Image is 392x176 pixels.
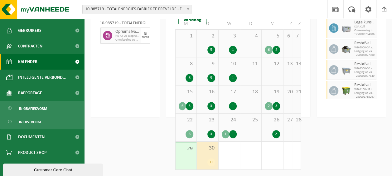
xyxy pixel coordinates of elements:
span: 9 [200,61,215,67]
iframe: chat widget [3,162,104,176]
span: WB-2500-GA restafval [354,67,375,71]
span: 22 [179,117,193,124]
div: 1 [229,130,237,138]
span: 10-985719 - TOTALENERGIES-FABRIEK TE ERTVELDE - ERTVELDE [83,5,191,14]
span: 10-985719 - TOTALENERGIES-FABRIEK TE ERTVELDE - ERTVELDE [82,5,191,14]
div: DI [144,32,147,36]
span: Lediging op vaste frequentie [354,91,375,95]
span: T250002077300 [354,53,375,57]
span: 2 [200,33,215,40]
span: T250002764086 [354,32,375,36]
a: In grafiekvorm [2,102,83,114]
div: 30/09 [142,36,149,39]
span: WB-5000-GA restafval [354,46,375,50]
span: 27 [287,117,289,124]
span: Restafval [354,83,375,88]
div: 2 [265,102,272,110]
span: 20 [287,89,289,95]
span: Acceptatievoorwaarden [18,160,69,176]
span: 29 [179,145,193,152]
span: Gebruikers [18,23,41,38]
span: 28 [295,117,298,124]
span: WB-1100-HP restafval [354,88,375,91]
span: T250002077349 [354,74,375,78]
span: Omwisseling op aanvraag (excl. voorrijkost) [354,29,375,32]
div: 10-985719 - TOTALENERGIES-FABRIEK TE ERTVELDE - ERTVELDE [100,21,150,27]
span: Rapportage [18,85,42,101]
span: Opruimafval, verontreinigd met olie [115,29,139,34]
div: 2 [273,46,280,54]
span: In lijstvorm [19,116,41,128]
span: Lege kunststof verpakkingen van gevaarlijke stoffen [354,20,375,25]
span: 18 [243,89,258,95]
span: In grafiekvorm [19,103,47,115]
div: 5 [207,46,215,54]
span: 17 [222,89,237,95]
span: Intelligente verbond... [18,70,66,85]
span: Documenten [18,129,45,145]
span: 4 [243,33,258,40]
span: 26 [265,117,280,124]
span: 10 [222,61,237,67]
span: 1 [179,33,193,40]
span: Lediging op vaste frequentie [354,71,375,74]
span: 25 [243,117,258,124]
div: 1 [229,46,237,54]
span: Contracten [18,38,42,54]
div: 1 [229,102,237,110]
a: In lijstvorm [2,116,83,128]
span: 12 [265,61,280,67]
td: Z [292,18,301,29]
td: W [219,18,240,29]
span: 8 [179,61,193,67]
div: 11 [207,158,215,166]
img: WB-2500-GAL-GY-01 [341,65,351,75]
div: 1 [222,130,229,138]
div: 6 [265,46,272,54]
span: 3 [222,33,237,40]
img: WB-1100-HPE-GN-50 [341,86,351,95]
div: 3 [273,102,280,110]
td: V [262,18,283,29]
span: 23 [200,117,215,124]
span: HK-XZ-20-G opruimafval, verontreinigd met olie [115,34,139,38]
div: 1 [229,74,237,82]
span: Lediging op vaste frequentie [354,50,375,53]
span: 15 [179,89,193,95]
td: Z [283,18,292,29]
span: 19 [265,89,280,95]
span: 21 [295,89,298,95]
img: WB-5000-GAL-GY-01 [341,44,351,54]
span: Kalender [18,54,37,70]
span: KGA Colli [354,25,375,29]
span: Restafval [354,62,375,67]
div: 2 [272,130,280,138]
span: T250002738267 [354,95,375,99]
span: Omwisseling op aanvraag [115,38,139,42]
div: 3 [207,102,215,110]
div: 5 [207,74,215,82]
span: 30 [200,145,215,152]
span: 13 [287,61,289,67]
td: D [197,18,218,29]
td: M [175,18,197,29]
span: Restafval [354,41,375,46]
span: 16 [200,89,215,95]
span: 11 [243,61,258,67]
img: PB-LB-0680-HPE-GY-11 [341,23,351,33]
span: Product Shop [18,145,46,160]
td: D [240,18,262,29]
span: 6 [287,33,289,40]
div: 6 [186,74,193,82]
span: 24 [222,117,237,124]
div: 6 [186,130,193,138]
div: 6 [179,102,186,110]
span: 14 [295,61,298,67]
div: Vandaag [178,15,206,24]
div: 3 [186,102,193,110]
span: 5 [265,33,280,40]
span: 7 [295,33,298,40]
div: 3 [207,130,215,138]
